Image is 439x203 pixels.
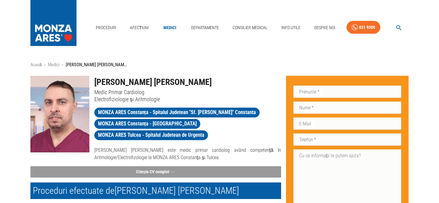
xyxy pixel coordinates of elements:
[94,131,208,139] span: MONZA ARES Tulcea - Spitalul Judetean de Urgenta
[30,62,42,67] a: Acasă
[30,61,409,68] nav: breadcrumb
[312,21,338,34] a: Despre Noi
[93,21,119,34] a: Proceduri
[127,21,151,34] a: Afecțiuni
[48,62,60,67] a: Medici
[94,147,281,161] p: [PERSON_NAME] [PERSON_NAME] este medic primar cardiolog având competență în Aritmologie/Electrofi...
[30,76,89,152] img: Dr. George Răzvan Maxim
[30,182,281,199] h2: Proceduri efectuate de [PERSON_NAME] [PERSON_NAME]
[94,120,201,128] span: MONZA ARES Constanța - [GEOGRAPHIC_DATA]
[359,24,375,31] div: 031 9300
[94,108,260,117] a: MONZA ARES Constanța - Spitalul Judetean "Sf. [PERSON_NAME]" Constanta
[44,61,45,68] li: ›
[94,119,201,129] a: MONZA ARES Constanța - [GEOGRAPHIC_DATA]
[94,76,281,89] h1: [PERSON_NAME] [PERSON_NAME]
[230,21,270,34] a: Consilier Medical
[279,21,303,34] a: Info Utile
[94,89,281,96] p: Medic Primar Cardiolog
[94,130,208,140] a: MONZA ARES Tulcea - Spitalul Judetean de Urgenta
[189,21,221,34] a: Departamente
[160,21,180,34] a: Medici
[347,21,380,34] a: 031 9300
[62,61,63,68] li: ›
[66,61,127,68] p: [PERSON_NAME] [PERSON_NAME]
[94,109,260,116] span: MONZA ARES Constanța - Spitalul Judetean "Sf. [PERSON_NAME]" Constanta
[94,96,281,103] p: Electrofiziologie și Aritmologie
[30,166,281,178] button: Citește CV complet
